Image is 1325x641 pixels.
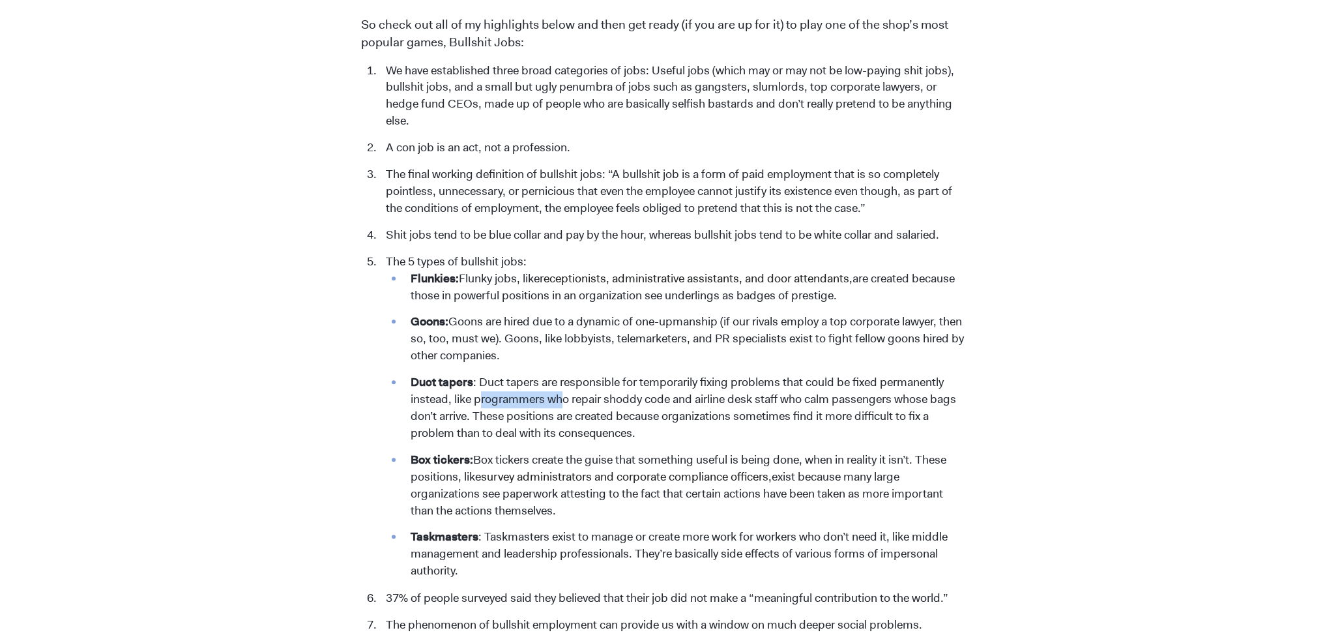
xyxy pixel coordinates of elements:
[379,63,964,130] li: We have established three broad categories of jobs: Useful jobs (which may or may not be low-payi...
[404,529,964,580] li: : Taskmasters exist to manage or create more work for workers who don’t need it, like middle mana...
[411,271,459,286] strong: Flunkies:
[404,374,964,442] li: : Duct tapers are responsible for temporarily fixing problems that could be fixed permanently ins...
[411,314,448,329] strong: Goons:
[540,271,852,286] span: receptionists, administrative assistants, and door attendants,
[379,590,964,607] li: 37% of people surveyed said they believed that their job did not make a “meaningful contribution ...
[411,529,478,544] strong: Taskmasters
[404,271,964,305] li: Flunky jobs, like are created because those in powerful positions in an organization see underlin...
[411,374,473,390] strong: Duct tapers
[361,16,964,52] p: So check out all of my highlights below and then get ready (if you are up for it) to play one of ...
[404,452,964,520] li: Box tickers create the guise that something useful is being done, when in reality it isn’t. These...
[404,314,964,365] li: Goons are hired due to a dynamic of one-upmanship (if our rivals employ a top corporate lawyer, t...
[379,166,964,217] li: The final working definition of bullshit jobs: “A bullshit job is a form of paid employment that ...
[379,140,964,157] li: A con job is an act, not a profession.
[379,617,964,634] li: The phenomenon of bullshit employment can provide us with a window on much deeper social problems.
[481,469,772,484] span: survey administrators and corporate compliance officers,
[411,452,473,468] strong: Box tickers:
[379,227,964,244] li: Shit jobs tend to be blue collar and pay by the hour, whereas bullshit jobs tend to be white coll...
[379,254,964,580] li: The 5 types of bullshit jobs:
